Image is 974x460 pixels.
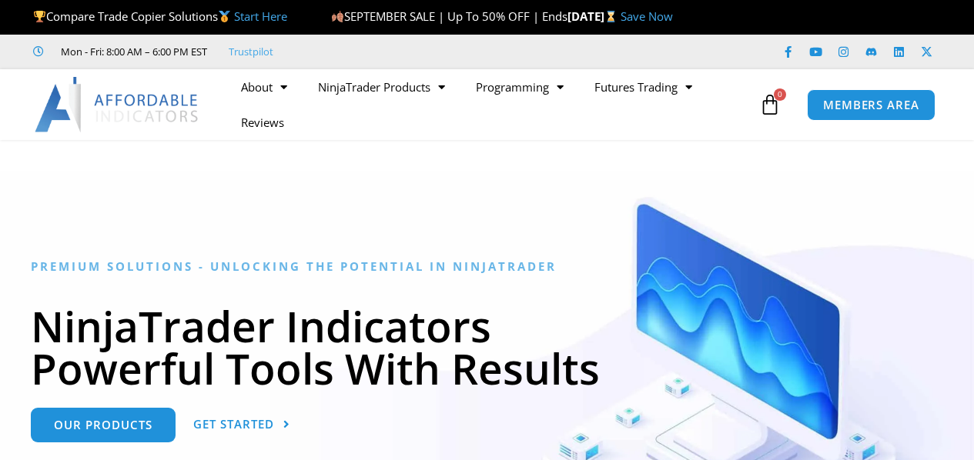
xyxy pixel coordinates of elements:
span: Get Started [193,418,274,430]
nav: Menu [226,69,755,140]
a: NinjaTrader Products [303,69,460,105]
strong: [DATE] [567,8,621,24]
a: Trustpilot [229,42,273,61]
a: Programming [460,69,579,105]
span: Mon - Fri: 8:00 AM – 6:00 PM EST [57,42,207,61]
a: Our Products [31,408,176,442]
img: ⌛ [605,11,617,22]
a: Start Here [234,8,287,24]
img: 🥇 [219,11,230,22]
img: 🏆 [34,11,45,22]
span: Compare Trade Copier Solutions [33,8,287,24]
a: Futures Trading [579,69,708,105]
a: MEMBERS AREA [807,89,936,121]
img: LogoAI | Affordable Indicators – NinjaTrader [35,77,200,132]
span: Our Products [54,419,152,431]
span: MEMBERS AREA [823,99,919,111]
img: 🍂 [332,11,343,22]
span: 0 [774,88,786,101]
a: 0 [736,82,804,127]
a: Save Now [621,8,673,24]
h6: Premium Solutions - Unlocking the Potential in NinjaTrader [31,259,943,274]
a: Get Started [193,408,290,442]
span: SEPTEMBER SALE | Up To 50% OFF | Ends [331,8,567,24]
a: Reviews [226,105,300,140]
h1: NinjaTrader Indicators Powerful Tools With Results [31,305,943,389]
a: About [226,69,303,105]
